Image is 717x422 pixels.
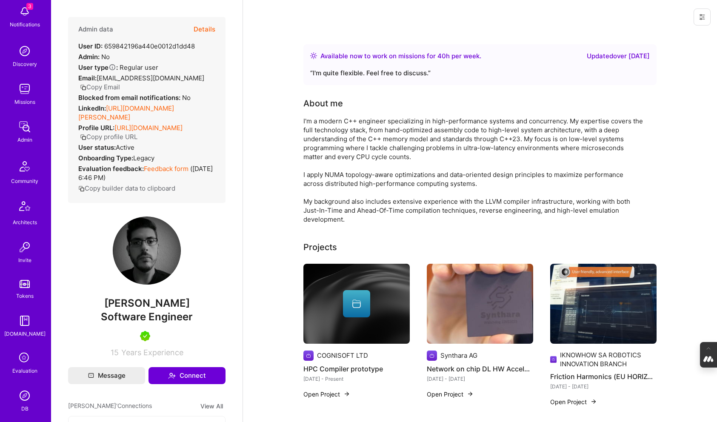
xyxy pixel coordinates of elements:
[317,351,368,360] div: COGNISOFT LTD
[78,26,113,33] h4: Admin data
[550,354,557,365] img: Company logo
[133,154,154,162] span: legacy
[26,3,33,10] span: 3
[427,390,474,399] button: Open Project
[17,350,33,366] i: icon SelectionTeam
[78,63,118,71] strong: User type :
[13,60,37,68] div: Discovery
[427,374,533,383] div: [DATE] - [DATE]
[114,124,183,132] a: [URL][DOMAIN_NAME]
[343,391,350,397] img: arrow-right
[68,401,152,411] span: [PERSON_NAME]' Connections
[14,197,35,218] img: Architects
[437,52,446,60] span: 40
[78,164,215,182] div: ( [DATE] 6:46 PM )
[78,104,174,121] a: [URL][DOMAIN_NAME][PERSON_NAME]
[21,404,29,413] div: DB
[303,390,350,399] button: Open Project
[78,93,191,102] div: No
[78,165,144,173] strong: Evaluation feedback:
[10,20,40,29] div: Notifications
[427,351,437,361] img: Company logo
[140,331,150,341] img: A.Teamer in Residence
[78,143,116,151] strong: User status:
[111,348,119,357] span: 15
[80,132,137,141] button: Copy profile URL
[78,104,106,112] strong: LinkedIn:
[101,311,193,323] span: Software Engineer
[78,42,103,50] strong: User ID:
[310,52,317,59] img: Availability
[121,348,183,357] span: Years Experience
[14,156,35,177] img: Community
[78,63,158,72] div: Regular user
[88,373,94,379] i: icon Mail
[13,218,37,227] div: Architects
[17,135,32,144] div: Admin
[427,363,533,374] h4: Network on chip DL HW Accelerator
[78,94,182,102] strong: Blocked from email notifications:
[16,3,33,20] img: bell
[427,264,533,344] img: Network on chip DL HW Accelerator
[109,63,116,71] i: Help
[303,264,410,344] img: cover
[310,68,650,78] div: “ I'm quite flexible. Feel free to discuss. ”
[78,42,195,51] div: 659842196a440e0012d1dd48
[149,367,226,384] button: Connect
[440,351,477,360] div: Synthara AG
[168,372,176,379] i: icon Connect
[303,241,337,254] div: Projects
[11,177,38,185] div: Community
[320,51,481,61] div: Available now to work on missions for h per week .
[467,391,474,397] img: arrow-right
[16,80,33,97] img: teamwork
[113,217,181,285] img: User Avatar
[80,134,86,140] i: icon Copy
[16,387,33,404] img: Admin Search
[78,184,175,193] button: Copy builder data to clipboard
[550,264,657,344] img: Friction Harmonics (EU HORIZON 2020)
[560,351,657,368] div: IKNOWHOW SA ROBOTICS INNOVATION BRANCH
[78,52,110,61] div: No
[303,363,410,374] h4: HPC Compiler prototype
[68,367,145,384] button: Message
[16,291,34,300] div: Tokens
[68,297,226,310] span: [PERSON_NAME]
[16,118,33,135] img: admin teamwork
[303,374,410,383] div: [DATE] - Present
[80,83,120,91] button: Copy Email
[78,185,85,192] i: icon Copy
[550,371,657,382] h4: Friction Harmonics (EU HORIZON 2020)
[4,329,46,338] div: [DOMAIN_NAME]
[80,84,86,91] i: icon Copy
[550,397,597,406] button: Open Project
[12,366,37,375] div: Evaluation
[18,256,31,265] div: Invite
[590,398,597,405] img: arrow-right
[16,312,33,329] img: guide book
[78,53,100,61] strong: Admin:
[14,97,35,106] div: Missions
[16,239,33,256] img: Invite
[97,74,204,82] span: [EMAIL_ADDRESS][DOMAIN_NAME]
[303,97,343,110] div: About me
[20,280,30,288] img: tokens
[78,74,97,82] strong: Email:
[303,351,314,361] img: Company logo
[78,154,133,162] strong: Onboarding Type:
[16,43,33,60] img: discovery
[144,165,189,173] a: Feedback form
[78,124,114,132] strong: Profile URL:
[116,143,134,151] span: Active
[303,117,644,224] div: I'm a modern C++ engineer specializing in high-performance systems and concurrency. My expertise ...
[198,401,226,411] button: View All
[550,382,657,391] div: [DATE] - [DATE]
[194,17,215,42] button: Details
[587,51,650,61] div: Updated over [DATE]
